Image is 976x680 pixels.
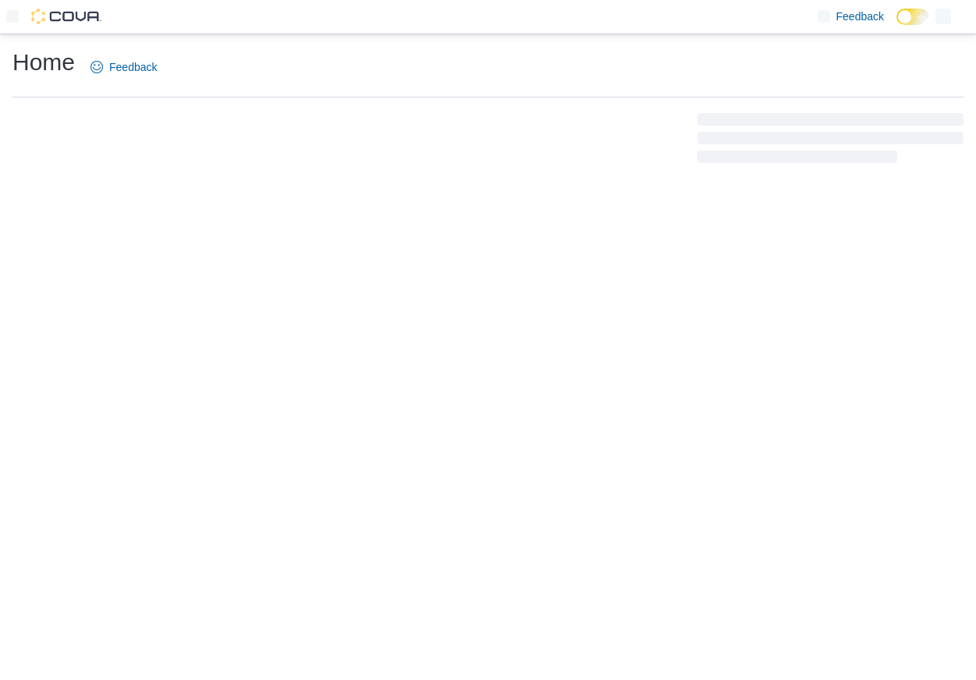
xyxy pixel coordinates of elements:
[697,116,964,166] span: Loading
[811,1,890,32] a: Feedback
[896,9,929,25] input: Dark Mode
[896,25,897,26] span: Dark Mode
[84,51,163,83] a: Feedback
[109,59,157,75] span: Feedback
[12,47,75,78] h1: Home
[31,9,101,24] img: Cova
[836,9,884,24] span: Feedback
